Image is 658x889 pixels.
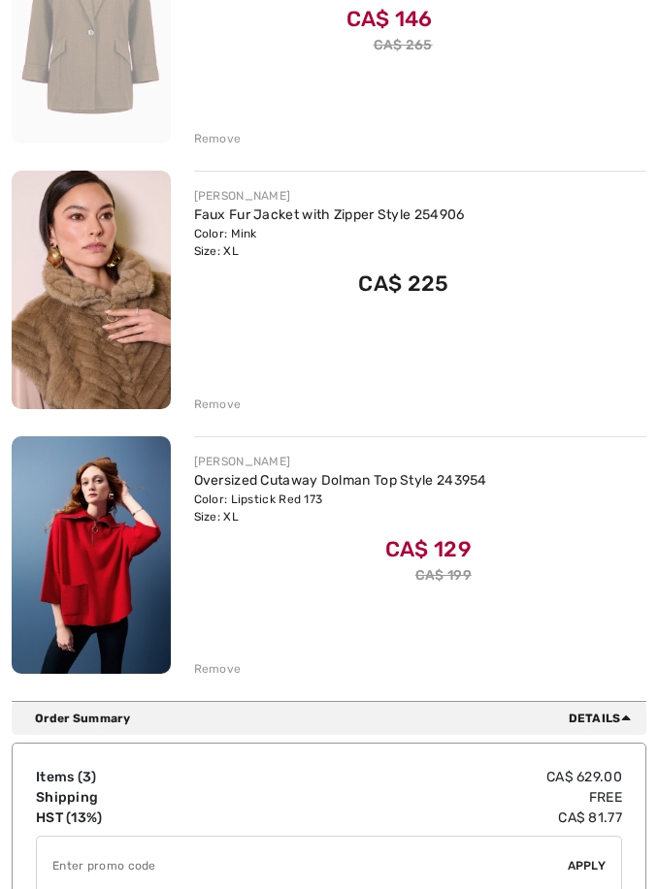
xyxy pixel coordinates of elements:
[12,436,171,674] img: Oversized Cutaway Dolman Top Style 243954
[385,536,472,562] span: CA$ 129
[194,187,465,205] div: [PERSON_NAME]
[36,787,252,808] td: Shipping
[35,710,639,727] div: Order Summary
[252,767,622,787] td: CA$ 629.00
[374,37,433,53] s: CA$ 265
[569,710,639,727] span: Details
[12,171,171,408] img: Faux Fur Jacket with Zipper Style 254906
[36,767,252,787] td: Items ( )
[194,660,242,678] div: Remove
[194,472,487,489] a: Oversized Cutaway Dolman Top Style 243954
[36,808,252,828] td: HST (13%)
[252,787,622,808] td: Free
[252,808,622,828] td: CA$ 81.77
[194,130,242,147] div: Remove
[194,453,487,470] div: [PERSON_NAME]
[82,769,91,785] span: 3
[194,206,465,223] a: Faux Fur Jacket with Zipper Style 254906
[194,225,465,260] div: Color: Mink Size: XL
[346,6,433,32] span: CA$ 146
[568,857,607,874] span: Apply
[194,491,487,525] div: Color: Lipstick Red 173 Size: XL
[358,270,448,297] span: CA$ 225
[194,396,242,413] div: Remove
[415,567,472,584] s: CA$ 199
